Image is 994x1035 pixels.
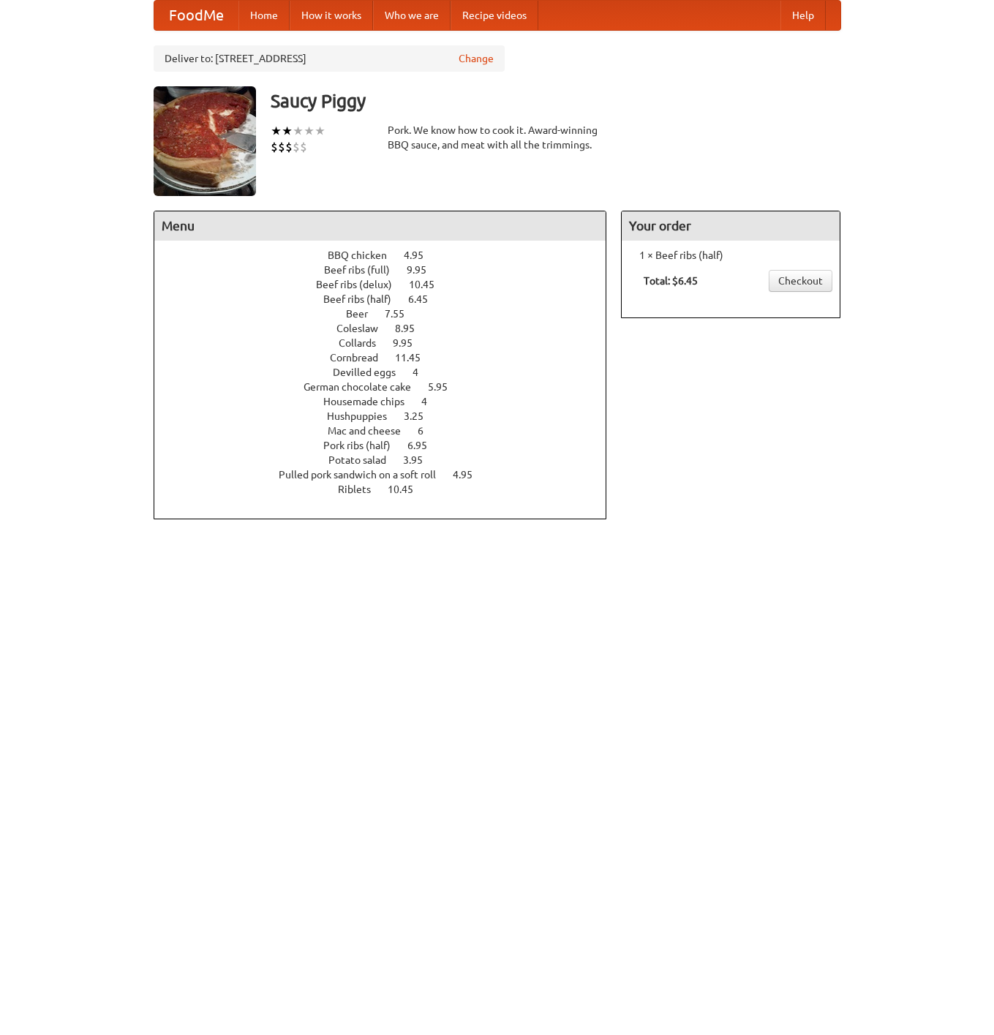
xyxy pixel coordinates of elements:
[339,337,440,349] a: Collards 9.95
[404,249,438,261] span: 4.95
[293,123,304,139] li: ★
[323,440,405,451] span: Pork ribs (half)
[407,440,442,451] span: 6.95
[404,410,438,422] span: 3.25
[328,425,415,437] span: Mac and cheese
[622,211,840,241] h4: Your order
[330,352,393,364] span: Cornbread
[293,139,300,155] li: $
[316,279,462,290] a: Beef ribs (delux) 10.45
[154,211,606,241] h4: Menu
[324,264,404,276] span: Beef ribs (full)
[300,139,307,155] li: $
[279,469,451,481] span: Pulled pork sandwich on a soft roll
[418,425,438,437] span: 6
[328,454,401,466] span: Potato salad
[271,139,278,155] li: $
[323,396,454,407] a: Housemade chips 4
[408,293,443,305] span: 6.45
[395,352,435,364] span: 11.45
[629,248,832,263] li: 1 × Beef ribs (half)
[769,270,832,292] a: Checkout
[285,139,293,155] li: $
[327,410,451,422] a: Hushpuppies 3.25
[413,366,433,378] span: 4
[333,366,410,378] span: Devilled eggs
[395,323,429,334] span: 8.95
[271,123,282,139] li: ★
[304,381,475,393] a: German chocolate cake 5.95
[328,454,450,466] a: Potato salad 3.95
[453,469,487,481] span: 4.95
[330,352,448,364] a: Cornbread 11.45
[385,308,419,320] span: 7.55
[336,323,442,334] a: Coleslaw 8.95
[409,279,449,290] span: 10.45
[315,123,325,139] li: ★
[279,469,500,481] a: Pulled pork sandwich on a soft roll 4.95
[323,396,419,407] span: Housemade chips
[346,308,432,320] a: Beer 7.55
[282,123,293,139] li: ★
[290,1,373,30] a: How it works
[328,249,451,261] a: BBQ chicken 4.95
[336,323,393,334] span: Coleslaw
[304,123,315,139] li: ★
[388,483,428,495] span: 10.45
[323,293,455,305] a: Beef ribs (half) 6.45
[338,483,385,495] span: Riblets
[407,264,441,276] span: 9.95
[154,1,238,30] a: FoodMe
[333,366,445,378] a: Devilled eggs 4
[451,1,538,30] a: Recipe videos
[403,454,437,466] span: 3.95
[278,139,285,155] li: $
[316,279,407,290] span: Beef ribs (delux)
[421,396,442,407] span: 4
[154,86,256,196] img: angular.jpg
[388,123,607,152] div: Pork. We know how to cook it. Award-winning BBQ sauce, and meat with all the trimmings.
[271,86,841,116] h3: Saucy Piggy
[459,51,494,66] a: Change
[428,381,462,393] span: 5.95
[238,1,290,30] a: Home
[393,337,427,349] span: 9.95
[323,440,454,451] a: Pork ribs (half) 6.95
[780,1,826,30] a: Help
[328,425,451,437] a: Mac and cheese 6
[323,293,406,305] span: Beef ribs (half)
[154,45,505,72] div: Deliver to: [STREET_ADDRESS]
[644,275,698,287] b: Total: $6.45
[346,308,383,320] span: Beer
[338,483,440,495] a: Riblets 10.45
[339,337,391,349] span: Collards
[324,264,453,276] a: Beef ribs (full) 9.95
[327,410,402,422] span: Hushpuppies
[328,249,402,261] span: BBQ chicken
[373,1,451,30] a: Who we are
[304,381,426,393] span: German chocolate cake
